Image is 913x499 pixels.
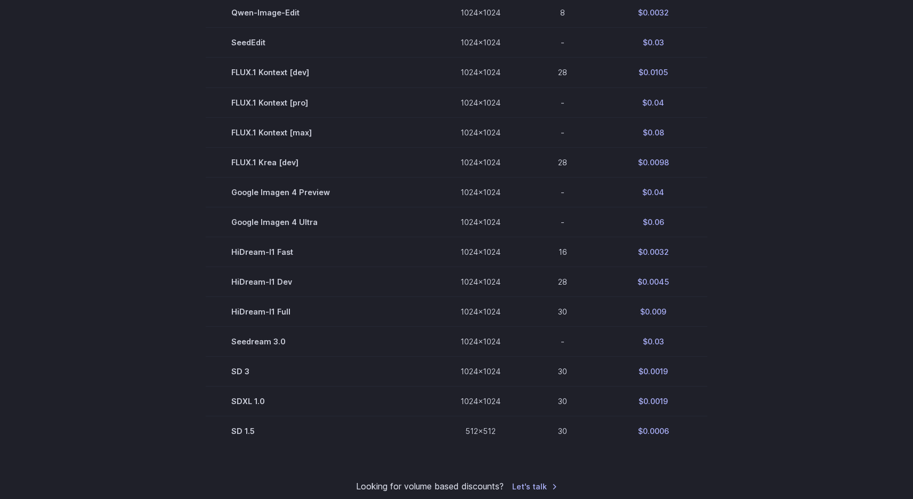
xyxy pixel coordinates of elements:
[599,237,707,267] td: $0.0032
[435,207,526,237] td: 1024x1024
[526,147,599,177] td: 28
[526,296,599,326] td: 30
[526,386,599,416] td: 30
[435,416,526,446] td: 512x512
[206,416,435,446] td: SD 1.5
[526,416,599,446] td: 30
[206,147,435,177] td: FLUX.1 Krea [dev]
[206,177,435,207] td: Google Imagen 4 Preview
[435,117,526,147] td: 1024x1024
[526,356,599,386] td: 30
[206,356,435,386] td: SD 3
[526,267,599,296] td: 28
[435,87,526,117] td: 1024x1024
[599,296,707,326] td: $0.009
[526,28,599,58] td: -
[206,296,435,326] td: HiDream-I1 Full
[526,326,599,356] td: -
[599,28,707,58] td: $0.03
[599,207,707,237] td: $0.06
[435,58,526,87] td: 1024x1024
[435,267,526,296] td: 1024x1024
[599,87,707,117] td: $0.04
[435,356,526,386] td: 1024x1024
[435,237,526,267] td: 1024x1024
[206,117,435,147] td: FLUX.1 Kontext [max]
[526,58,599,87] td: 28
[526,177,599,207] td: -
[435,296,526,326] td: 1024x1024
[526,207,599,237] td: -
[206,326,435,356] td: Seedream 3.0
[206,386,435,416] td: SDXL 1.0
[206,28,435,58] td: SeedEdit
[599,326,707,356] td: $0.03
[599,58,707,87] td: $0.0105
[599,117,707,147] td: $0.08
[356,480,504,494] small: Looking for volume based discounts?
[206,207,435,237] td: Google Imagen 4 Ultra
[599,177,707,207] td: $0.04
[599,267,707,296] td: $0.0045
[599,416,707,446] td: $0.0006
[599,386,707,416] td: $0.0019
[526,237,599,267] td: 16
[435,28,526,58] td: 1024x1024
[206,237,435,267] td: HiDream-I1 Fast
[435,326,526,356] td: 1024x1024
[206,87,435,117] td: FLUX.1 Kontext [pro]
[526,117,599,147] td: -
[435,147,526,177] td: 1024x1024
[599,356,707,386] td: $0.0019
[206,267,435,296] td: HiDream-I1 Dev
[599,147,707,177] td: $0.0098
[206,58,435,87] td: FLUX.1 Kontext [dev]
[435,386,526,416] td: 1024x1024
[526,87,599,117] td: -
[512,480,558,493] a: Let's talk
[435,177,526,207] td: 1024x1024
